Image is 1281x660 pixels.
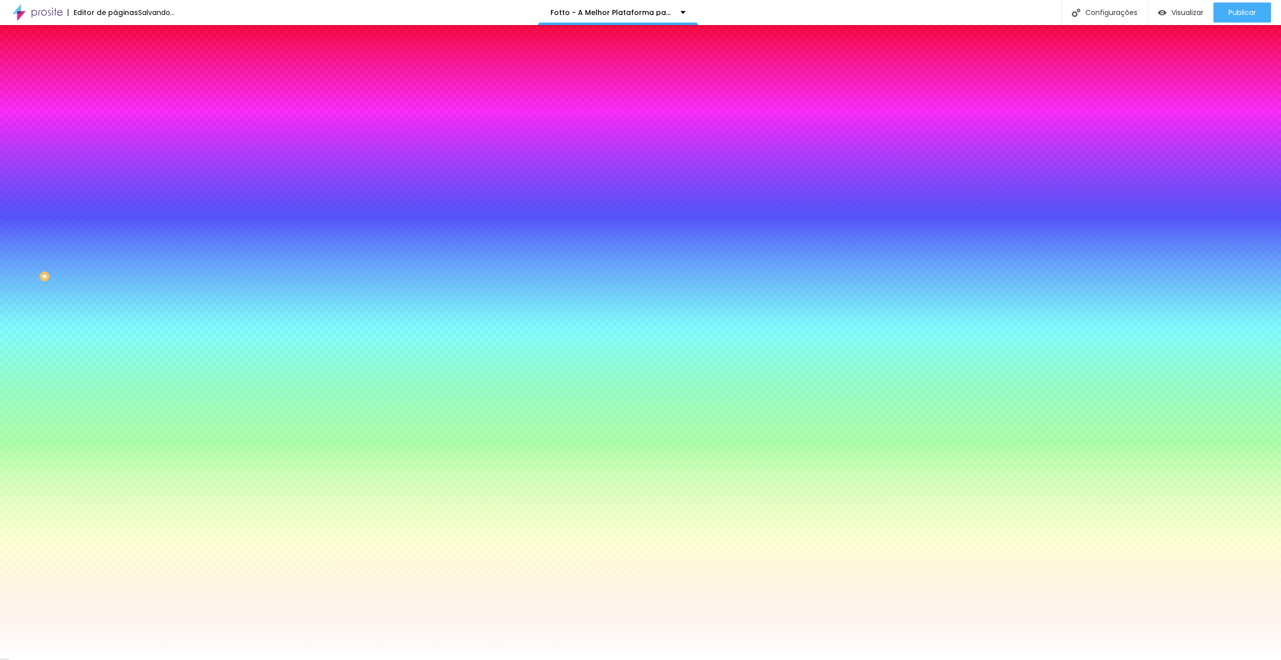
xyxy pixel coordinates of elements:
div: Salvando... [138,9,175,16]
span: Visualizar [1171,9,1203,17]
p: Fotto - A Melhor Plataforma para Fotógrafos! [550,9,673,16]
span: Publicar [1228,9,1256,17]
button: Publicar [1213,3,1271,23]
button: Visualizar [1148,3,1213,23]
img: view-1.svg [1158,9,1166,17]
div: Editor de páginas [68,9,138,16]
img: Icone [1072,9,1080,17]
